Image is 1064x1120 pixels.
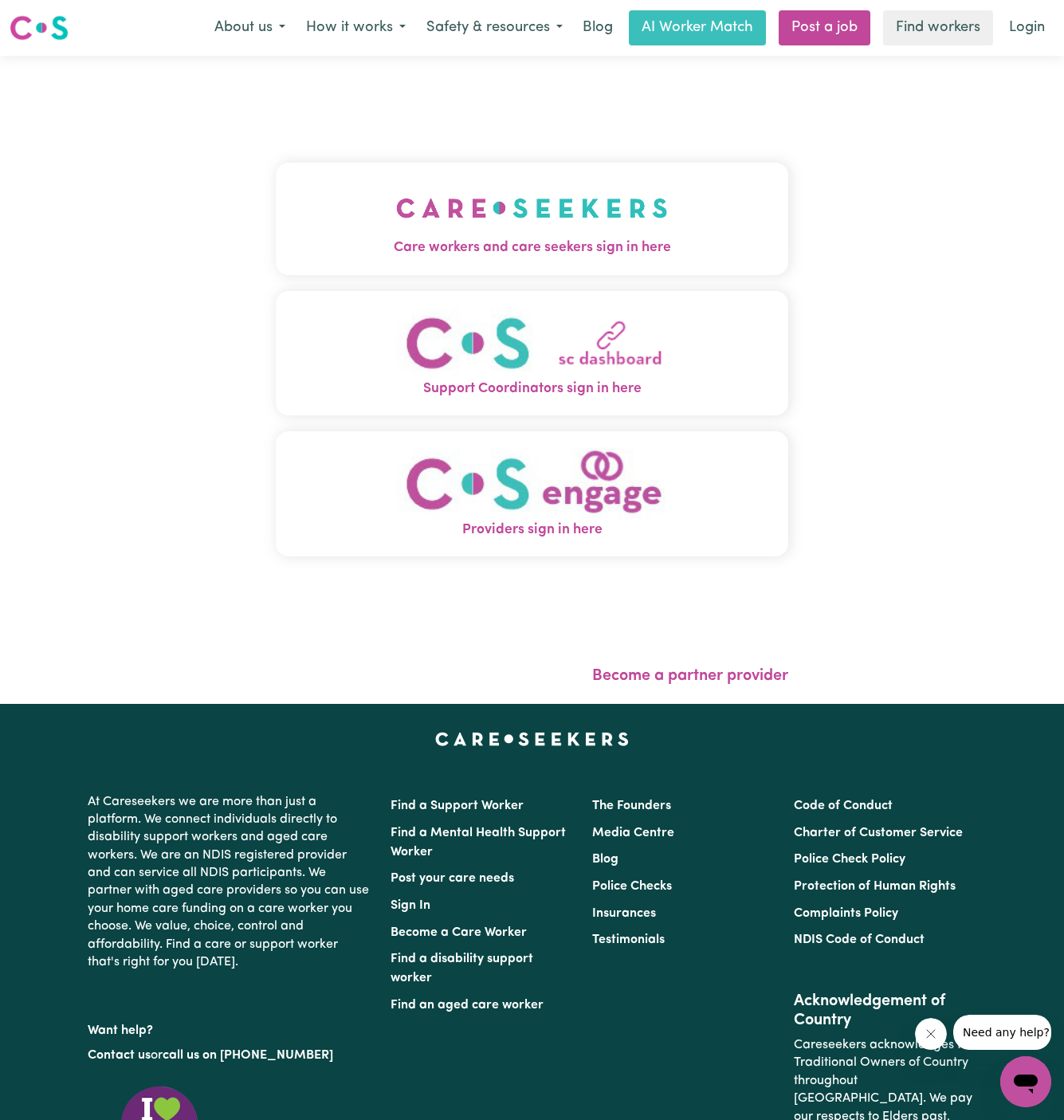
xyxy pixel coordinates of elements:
[1000,1056,1051,1107] iframe: Button to launch messaging window
[915,1018,947,1050] iframe: Close message
[391,899,430,912] a: Sign In
[592,827,674,839] a: Media Centre
[999,10,1054,45] a: Login
[163,1049,333,1062] a: call us on [PHONE_NUMBER]
[592,907,656,920] a: Insurances
[779,10,870,45] a: Post a job
[883,10,993,45] a: Find workers
[573,10,622,45] a: Blog
[88,787,371,978] p: At Careseekers we are more than just a platform. We connect individuals directly to disability su...
[592,933,665,946] a: Testimonials
[592,800,671,812] a: The Founders
[794,992,976,1030] h2: Acknowledgement of Country
[629,10,766,45] a: AI Worker Match
[794,880,956,893] a: Protection of Human Rights
[296,11,416,45] button: How it works
[391,800,524,812] a: Find a Support Worker
[435,733,629,745] a: Careseekers home page
[10,14,69,42] img: Careseekers logo
[391,999,544,1012] a: Find an aged care worker
[794,827,963,839] a: Charter of Customer Service
[391,953,533,984] a: Find a disability support worker
[794,853,905,866] a: Police Check Policy
[592,880,672,893] a: Police Checks
[276,431,789,556] button: Providers sign in here
[276,238,789,258] span: Care workers and care seekers sign in here
[276,379,789,399] span: Support Coordinators sign in here
[416,11,573,45] button: Safety & resources
[10,10,69,46] a: Careseekers logo
[276,163,789,274] button: Care workers and care seekers sign in here
[794,933,925,946] a: NDIS Code of Conduct
[592,853,618,866] a: Blog
[276,520,789,540] span: Providers sign in here
[276,291,789,416] button: Support Coordinators sign in here
[794,907,898,920] a: Complaints Policy
[592,668,788,684] a: Become a partner provider
[391,872,514,885] a: Post your care needs
[794,800,893,812] a: Code of Conduct
[953,1015,1051,1050] iframe: Message from company
[88,1016,371,1039] p: Want help?
[88,1049,151,1062] a: Contact us
[88,1040,371,1071] p: or
[391,827,566,859] a: Find a Mental Health Support Worker
[391,926,527,939] a: Become a Care Worker
[204,11,296,45] button: About us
